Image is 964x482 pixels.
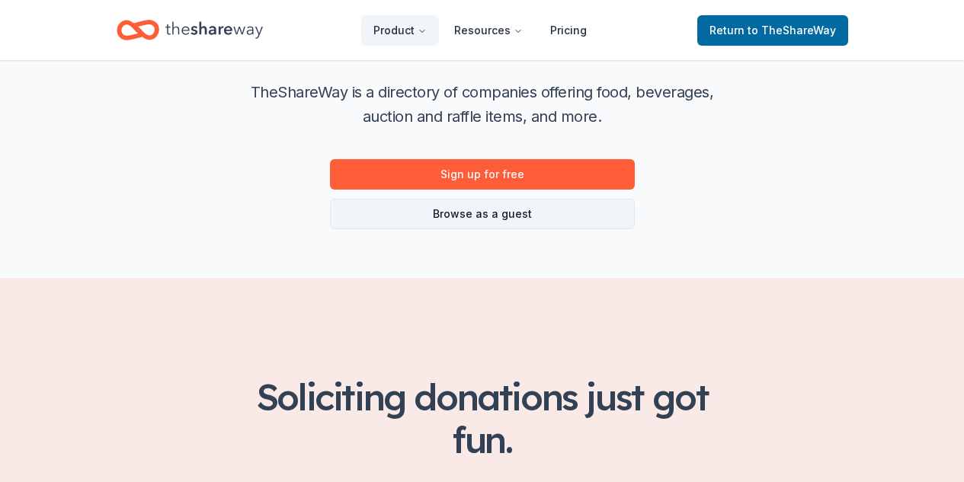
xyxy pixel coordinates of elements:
[709,21,836,40] span: Return
[697,15,848,46] a: Returnto TheShareWay
[330,199,635,229] a: Browse as a guest
[361,12,599,48] nav: Main
[239,80,726,129] p: TheShareWay is a directory of companies offering food, beverages, auction and raffle items, and m...
[538,15,599,46] a: Pricing
[330,159,635,190] a: Sign up for free
[239,375,726,461] h2: Soliciting donations just got fun.
[361,15,439,46] button: Product
[748,24,836,37] span: to TheShareWay
[442,15,535,46] button: Resources
[117,12,263,48] a: Home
